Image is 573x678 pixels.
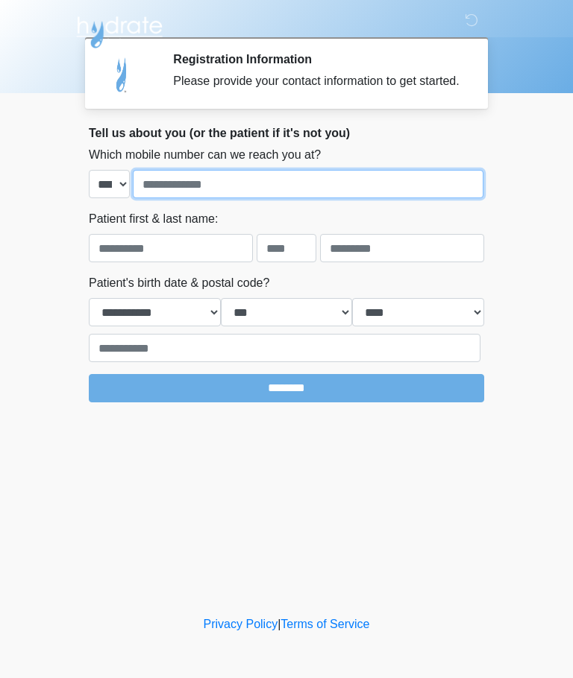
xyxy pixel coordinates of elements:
[89,210,218,228] label: Patient first & last name:
[74,11,165,49] img: Hydrate IV Bar - Arcadia Logo
[100,52,145,97] img: Agent Avatar
[278,618,281,630] a: |
[89,274,269,292] label: Patient's birth date & postal code?
[89,126,484,140] h2: Tell us about you (or the patient if it's not you)
[204,618,278,630] a: Privacy Policy
[89,146,321,164] label: Which mobile number can we reach you at?
[281,618,369,630] a: Terms of Service
[173,72,462,90] div: Please provide your contact information to get started.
